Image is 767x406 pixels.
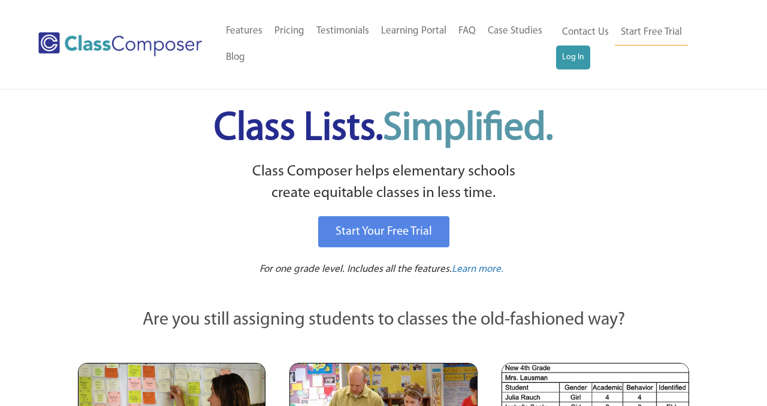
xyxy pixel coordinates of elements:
span: Class Lists. [214,110,553,149]
span: For one grade level. Includes all the features. [259,264,452,274]
span: Simplified. [383,110,553,149]
img: Class Composer [38,32,202,56]
a: Pricing [268,18,310,44]
a: Learning Portal [375,18,452,44]
p: Are you still assigning students to classes the old-fashioned way? [78,307,689,334]
nav: Header Menu [556,19,720,69]
a: Testimonials [310,18,375,44]
a: FAQ [452,18,482,44]
p: Class Composer helps elementary schools create equitable classes in less time. [76,161,691,205]
a: Contact Us [556,19,615,46]
a: Features [220,18,268,44]
nav: Header Menu [220,18,556,71]
a: Blog [220,44,251,71]
a: Learn more. [452,262,503,277]
span: Learn more. [452,264,503,274]
a: Case Studies [482,18,548,44]
a: Log In [556,46,590,69]
a: Start Your Free Trial [318,216,449,247]
span: Start Your Free Trial [336,226,432,238]
a: Start Free Trial [615,19,688,46]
